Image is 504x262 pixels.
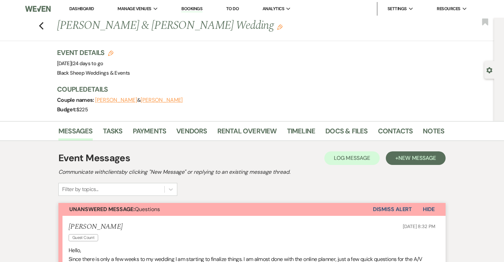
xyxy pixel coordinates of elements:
button: Log Message [324,151,380,165]
button: [PERSON_NAME] [95,97,137,103]
span: Black Sheep Weddings & Events [57,70,130,76]
h2: Communicate with clients by clicking "New Message" or replying to an existing message thread. [58,168,446,176]
button: Edit [277,24,283,30]
span: Couple names: [57,96,95,104]
button: Unanswered Message:Questions [58,203,373,216]
a: Messages [58,126,93,141]
h3: Couple Details [57,85,437,94]
div: Filter by topics... [62,185,98,193]
button: [PERSON_NAME] [141,97,183,103]
h5: [PERSON_NAME] [69,223,123,231]
a: Dashboard [69,6,94,12]
span: Settings [388,5,407,12]
span: Resources [437,5,460,12]
button: Open lead details [486,67,492,73]
button: Dismiss Alert [373,203,412,216]
a: Timeline [287,126,316,141]
button: Hide [412,203,446,216]
strong: Unanswered Message: [69,206,135,213]
a: Vendors [176,126,207,141]
h1: Event Messages [58,151,130,165]
a: Tasks [103,126,123,141]
a: Payments [133,126,166,141]
span: $225 [76,106,88,113]
span: 24 days to go [73,60,103,67]
a: Rental Overview [217,126,277,141]
img: Weven Logo [25,2,51,16]
span: Analytics [263,5,284,12]
span: Manage Venues [118,5,151,12]
span: Guest Count [69,234,98,241]
a: To Do [226,6,239,12]
h3: Event Details [57,48,130,57]
h1: [PERSON_NAME] & [PERSON_NAME] Wedding [57,18,361,34]
p: Hello, [69,246,435,255]
a: Notes [423,126,444,141]
a: Bookings [181,6,202,12]
span: [DATE] [57,60,103,67]
a: Docs & Files [325,126,367,141]
span: Budget: [57,106,76,113]
span: Questions [69,206,160,213]
span: Log Message [334,154,370,162]
span: [DATE] 8:32 PM [403,223,435,229]
span: & [95,97,183,104]
span: New Message [398,154,436,162]
span: | [71,60,103,67]
span: Hide [423,206,435,213]
button: +New Message [386,151,446,165]
a: Contacts [378,126,413,141]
